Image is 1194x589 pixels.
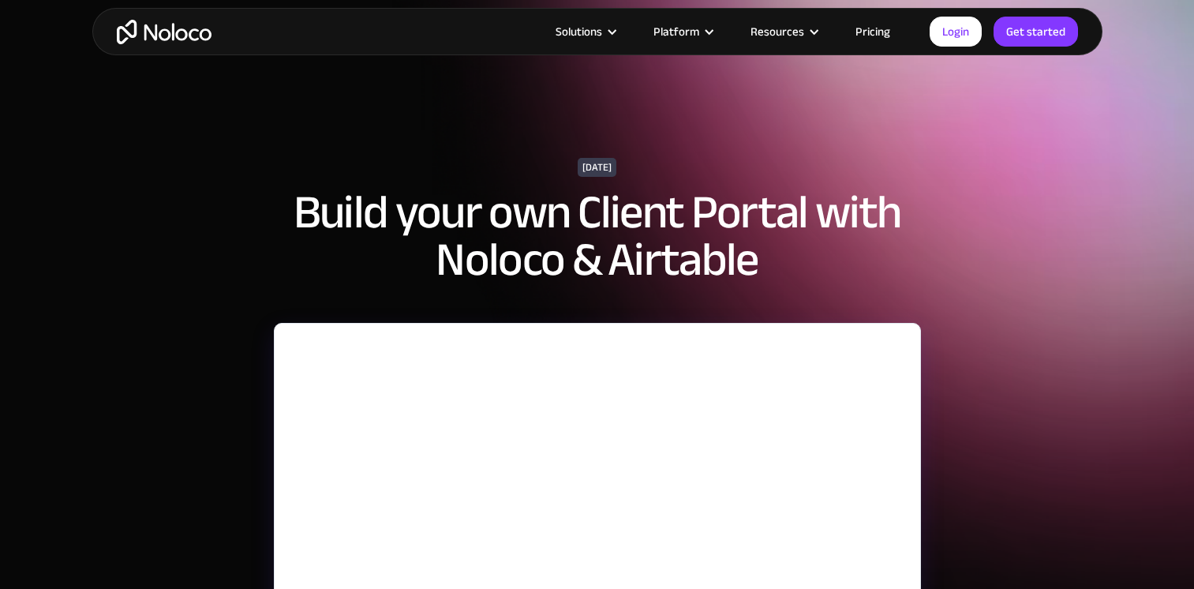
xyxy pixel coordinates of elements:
div: Resources [731,21,836,42]
div: Platform [653,21,699,42]
div: [DATE] [578,158,616,177]
a: home [117,20,211,44]
div: Solutions [556,21,602,42]
div: Platform [634,21,731,42]
a: Pricing [836,21,910,42]
a: Get started [994,17,1078,47]
div: Solutions [536,21,634,42]
a: Login [930,17,982,47]
div: Resources [750,21,804,42]
h1: Build your own Client Portal with Noloco & Airtable [282,189,913,283]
